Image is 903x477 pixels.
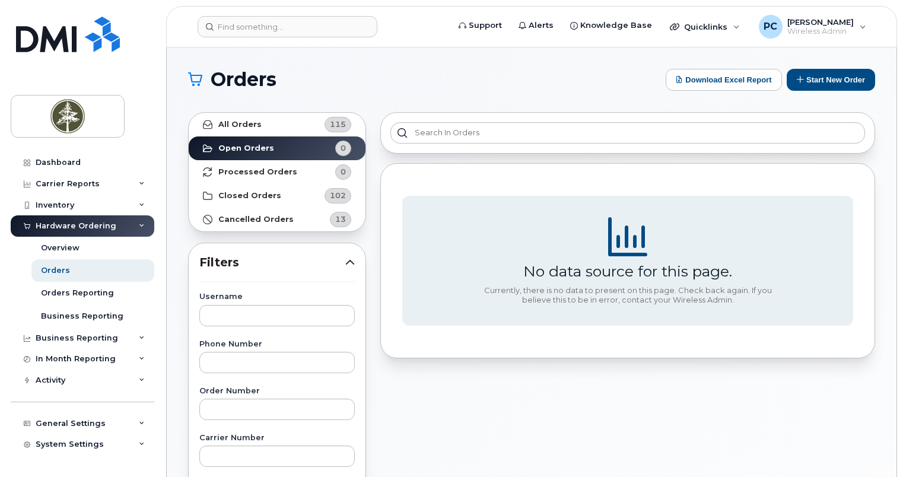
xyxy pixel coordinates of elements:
a: Processed Orders0 [189,160,365,184]
a: All Orders115 [189,113,365,136]
span: 0 [341,166,346,177]
span: 0 [341,142,346,154]
strong: Cancelled Orders [218,215,294,224]
label: Order Number [199,387,355,395]
label: Carrier Number [199,434,355,442]
span: Filters [199,254,345,271]
a: Closed Orders102 [189,184,365,208]
button: Start New Order [787,69,875,91]
label: Username [199,293,355,301]
strong: All Orders [218,120,262,129]
div: No data source for this page. [523,262,732,280]
span: 102 [330,190,346,201]
input: Search in orders [390,122,865,144]
a: Cancelled Orders13 [189,208,365,231]
div: Currently, there is no data to present on this page. Check back again. If you believe this to be ... [479,286,776,304]
strong: Closed Orders [218,191,281,201]
span: Orders [211,71,276,88]
a: Open Orders0 [189,136,365,160]
strong: Open Orders [218,144,274,153]
label: Phone Number [199,341,355,348]
span: 13 [335,214,346,225]
button: Download Excel Report [666,69,782,91]
span: 115 [330,119,346,130]
strong: Processed Orders [218,167,297,177]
